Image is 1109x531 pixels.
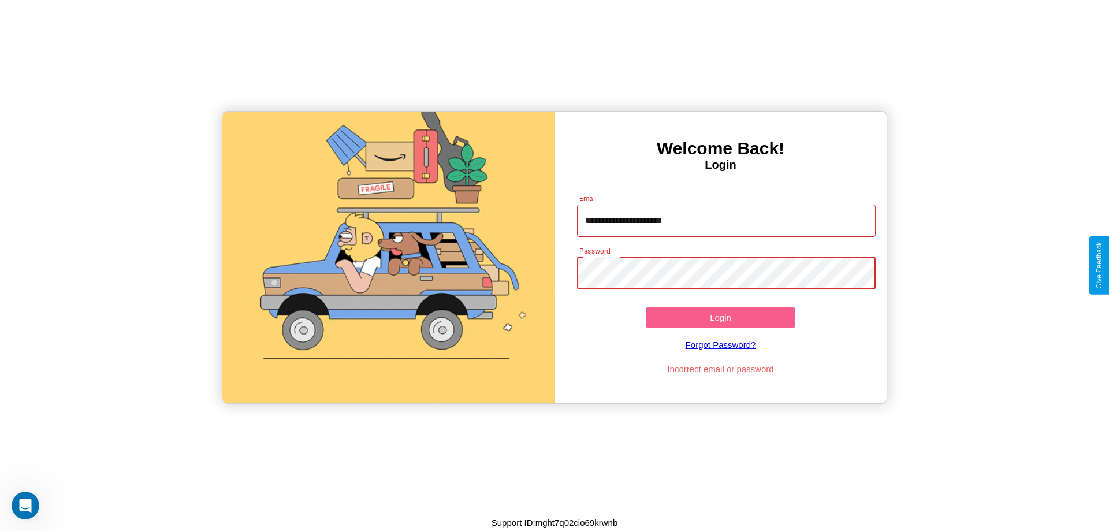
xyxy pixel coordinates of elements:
h3: Welcome Back! [554,139,887,158]
p: Support ID: mght7q02cio69krwnb [492,515,617,530]
a: Forgot Password? [571,328,870,361]
button: Login [646,307,795,328]
p: Incorrect email or password [571,361,870,377]
label: Email [579,194,597,203]
div: Give Feedback [1095,242,1103,289]
iframe: Intercom live chat [12,492,39,519]
label: Password [579,246,610,256]
h4: Login [554,158,887,172]
img: gif [222,112,554,403]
